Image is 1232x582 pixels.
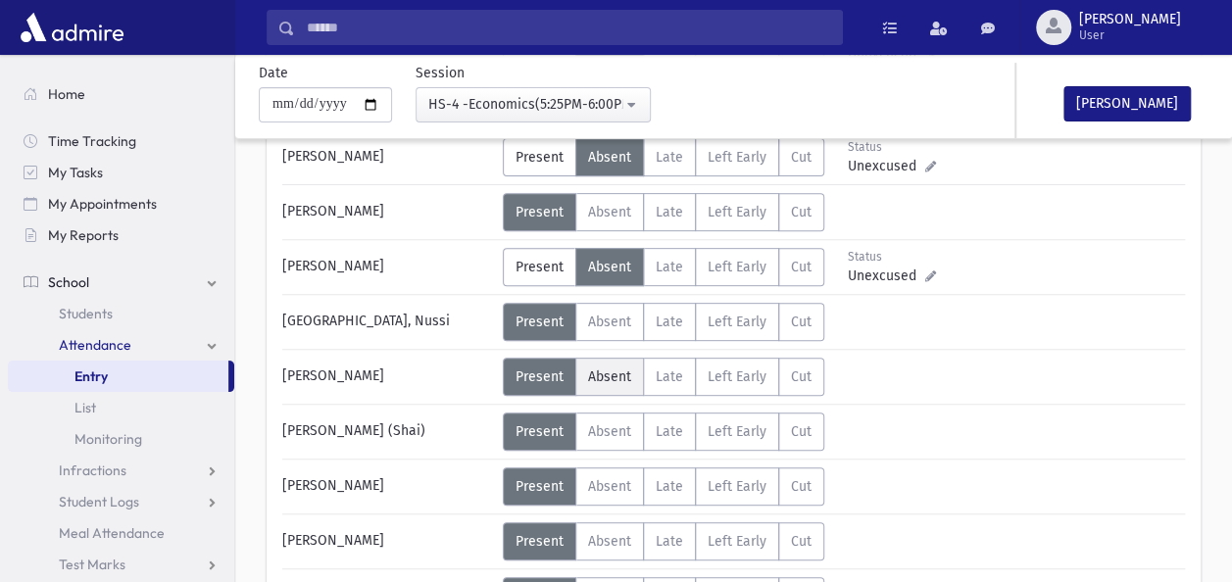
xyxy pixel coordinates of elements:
span: Absent [588,368,631,385]
a: List [8,392,234,423]
span: Present [516,423,564,440]
span: Unexcused [848,266,924,286]
span: Late [656,368,683,385]
span: Absent [588,423,631,440]
div: AttTypes [503,248,824,286]
div: [PERSON_NAME] [272,522,503,560]
span: Entry [74,367,108,385]
span: Present [516,533,564,550]
button: HS-4 -Economics(5:25PM-6:00PM) [416,87,651,122]
span: Home [48,85,85,103]
span: School [48,273,89,291]
span: Late [656,478,683,495]
div: AttTypes [503,193,824,231]
span: Attendance [59,336,131,354]
a: Attendance [8,329,234,361]
div: [PERSON_NAME] [272,358,503,396]
span: Test Marks [59,556,125,573]
a: Entry [8,361,228,392]
div: AttTypes [503,358,824,396]
a: Student Logs [8,486,234,517]
span: Absent [588,533,631,550]
span: Cut [791,204,812,220]
div: AttTypes [503,412,824,451]
span: Meal Attendance [59,524,165,542]
span: Students [59,305,113,322]
span: Absent [588,204,631,220]
label: Date [259,63,288,83]
span: Present [516,259,564,275]
span: Left Early [708,423,766,440]
span: Student Logs [59,493,139,510]
label: Session [416,63,465,83]
a: Home [8,78,234,110]
span: Cut [791,423,812,440]
div: AttTypes [503,138,824,176]
a: Students [8,298,234,329]
a: School [8,267,234,298]
div: AttTypes [503,467,824,506]
a: Test Marks [8,549,234,580]
span: Present [516,314,564,330]
span: Absent [588,314,631,330]
span: Cut [791,478,812,495]
div: [PERSON_NAME] [272,138,503,176]
div: Status [848,138,935,156]
span: Present [516,368,564,385]
span: Late [656,423,683,440]
span: Present [516,478,564,495]
img: AdmirePro [16,8,128,47]
span: Cut [791,259,812,275]
span: Left Early [708,368,766,385]
span: Absent [588,149,631,166]
div: [PERSON_NAME] [272,248,503,286]
button: [PERSON_NAME] [1063,86,1191,121]
a: My Reports [8,219,234,251]
span: Late [656,314,683,330]
input: Search [295,10,842,45]
span: Cut [791,368,812,385]
div: [PERSON_NAME] (Shai) [272,412,503,451]
a: Monitoring [8,423,234,455]
span: My Tasks [48,164,103,181]
span: [PERSON_NAME] [1079,12,1181,27]
a: Meal Attendance [8,517,234,549]
span: Time Tracking [48,132,136,150]
span: Monitoring [74,430,142,448]
span: Unexcused [848,156,924,176]
span: Present [516,149,564,166]
span: Late [656,149,683,166]
span: Absent [588,259,631,275]
div: [PERSON_NAME] [272,193,503,231]
span: List [74,399,96,416]
span: My Appointments [48,195,157,213]
a: My Tasks [8,157,234,188]
span: Cut [791,149,812,166]
span: Cut [791,314,812,330]
div: Status [848,248,935,266]
span: Infractions [59,461,126,479]
span: My Reports [48,226,119,244]
div: HS-4 -Economics(5:25PM-6:00PM) [428,94,622,115]
a: My Appointments [8,188,234,219]
div: [PERSON_NAME] [272,467,503,506]
span: Late [656,204,683,220]
a: Infractions [8,455,234,486]
div: AttTypes [503,303,824,341]
span: Present [516,204,564,220]
span: Absent [588,478,631,495]
span: User [1079,27,1181,43]
span: Left Early [708,204,766,220]
div: [GEOGRAPHIC_DATA], Nussi [272,303,503,341]
div: AttTypes [503,522,824,560]
span: Left Early [708,314,766,330]
a: Time Tracking [8,125,234,157]
span: Left Early [708,478,766,495]
span: Left Early [708,259,766,275]
span: Late [656,259,683,275]
span: Left Early [708,149,766,166]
